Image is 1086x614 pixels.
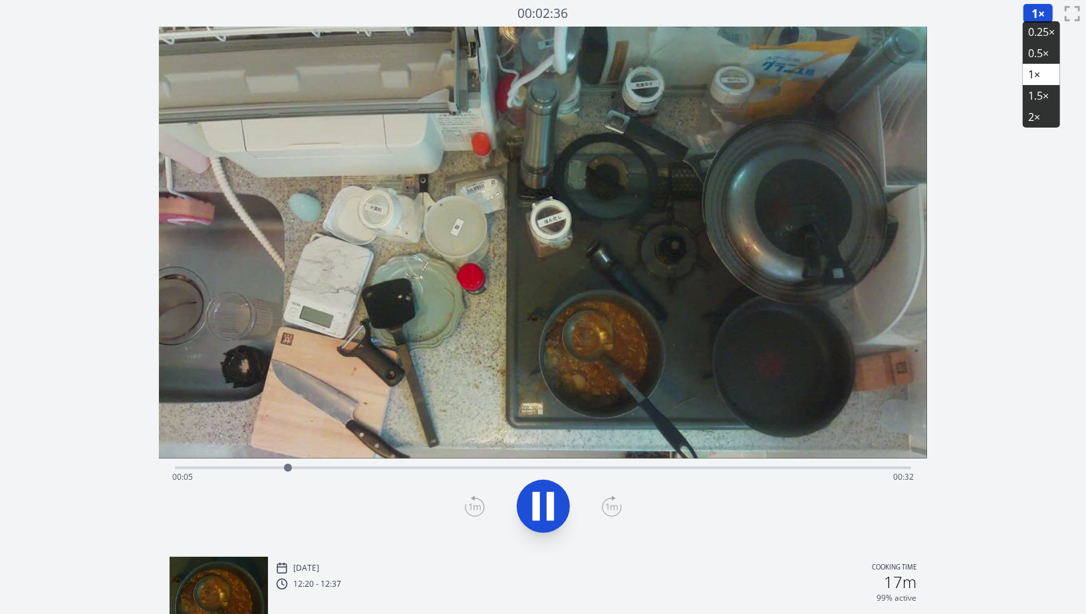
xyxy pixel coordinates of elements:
[518,4,569,23] a: 00:02:36
[1023,3,1053,23] button: 1×
[293,563,319,573] p: [DATE]
[1023,43,1060,64] li: 0.5×
[1023,21,1060,43] li: 0.25×
[1023,85,1060,106] li: 1.5×
[1031,5,1038,21] span: 1
[877,593,916,603] p: 99% active
[293,579,341,589] p: 12:20 - 12:37
[172,471,193,482] span: 00:05
[872,562,916,574] p: Cooking time
[1023,64,1060,85] li: 1×
[884,574,916,590] h2: 17m
[1023,106,1060,128] li: 2×
[893,471,914,482] span: 00:32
